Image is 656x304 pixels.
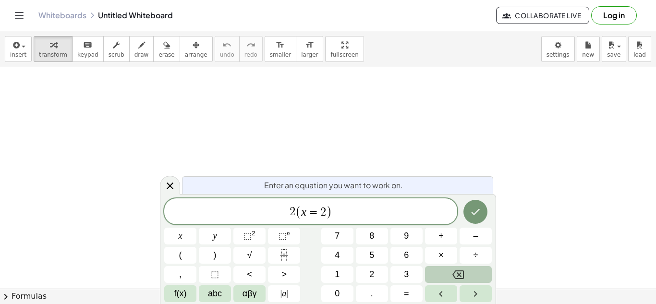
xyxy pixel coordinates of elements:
span: settings [547,51,570,58]
span: ⬚ [243,231,252,241]
button: new [577,36,600,62]
span: new [582,51,594,58]
i: format_size [276,39,285,51]
span: 3 [404,268,409,281]
button: Functions [164,285,196,302]
span: 9 [404,230,409,243]
span: insert [10,51,26,58]
button: Collaborate Live [496,7,589,24]
span: = [306,207,320,218]
button: save [602,36,626,62]
button: 8 [356,228,388,244]
button: Placeholder [199,266,231,283]
span: 5 [369,249,374,262]
button: format_sizesmaller [265,36,296,62]
button: Toggle navigation [12,8,27,23]
button: fullscreen [325,36,364,62]
span: larger [301,51,318,58]
span: = [404,287,409,300]
span: 7 [335,230,340,243]
button: redoredo [239,36,263,62]
button: 9 [390,228,423,244]
button: Done [463,200,487,224]
span: smaller [270,51,291,58]
button: 4 [321,247,353,264]
button: ( [164,247,196,264]
button: Log in [591,6,637,24]
button: Absolute value [268,285,300,302]
sup: 2 [252,230,255,237]
button: draw [129,36,154,62]
span: ⬚ [279,231,287,241]
button: y [199,228,231,244]
i: format_size [305,39,314,51]
button: insert [5,36,32,62]
button: undoundo [215,36,240,62]
button: Right arrow [460,285,492,302]
span: y [213,230,217,243]
span: 4 [335,249,340,262]
span: | [286,289,288,298]
span: f(x) [174,287,187,300]
span: – [473,230,478,243]
button: Left arrow [425,285,457,302]
button: Less than [233,266,266,283]
span: Collaborate Live [504,11,581,20]
span: undo [220,51,234,58]
button: Times [425,247,457,264]
span: a [280,287,288,300]
button: Minus [460,228,492,244]
span: < [247,268,252,281]
button: Square root [233,247,266,264]
button: , [164,266,196,283]
span: 0 [335,287,340,300]
button: x [164,228,196,244]
span: × [438,249,444,262]
span: abc [208,287,222,300]
span: x [179,230,182,243]
button: erase [153,36,180,62]
span: load [633,51,646,58]
button: transform [34,36,73,62]
button: 3 [390,266,423,283]
button: Superscript [268,228,300,244]
span: + [438,230,444,243]
span: | [280,289,282,298]
span: ( [295,205,302,219]
span: > [281,268,287,281]
span: draw [134,51,149,58]
sup: n [287,230,290,237]
button: 2 [356,266,388,283]
span: keypad [77,51,98,58]
span: ) [214,249,217,262]
button: Backspace [425,266,492,283]
span: ) [326,205,332,219]
button: keyboardkeypad [72,36,104,62]
span: 8 [369,230,374,243]
span: ⬚ [211,268,219,281]
span: erase [158,51,174,58]
i: undo [222,39,231,51]
button: Divide [460,247,492,264]
var: x [301,206,306,218]
button: Greater than [268,266,300,283]
span: 2 [369,268,374,281]
button: 0 [321,285,353,302]
span: save [607,51,620,58]
button: 5 [356,247,388,264]
button: 6 [390,247,423,264]
a: Whiteboards [38,11,86,20]
button: 7 [321,228,353,244]
button: scrub [103,36,130,62]
button: Alphabet [199,285,231,302]
span: 1 [335,268,340,281]
span: transform [39,51,67,58]
span: ( [179,249,182,262]
span: . [371,287,373,300]
span: scrub [109,51,124,58]
button: Equals [390,285,423,302]
button: settings [541,36,575,62]
button: 1 [321,266,353,283]
span: arrange [185,51,207,58]
button: load [628,36,651,62]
